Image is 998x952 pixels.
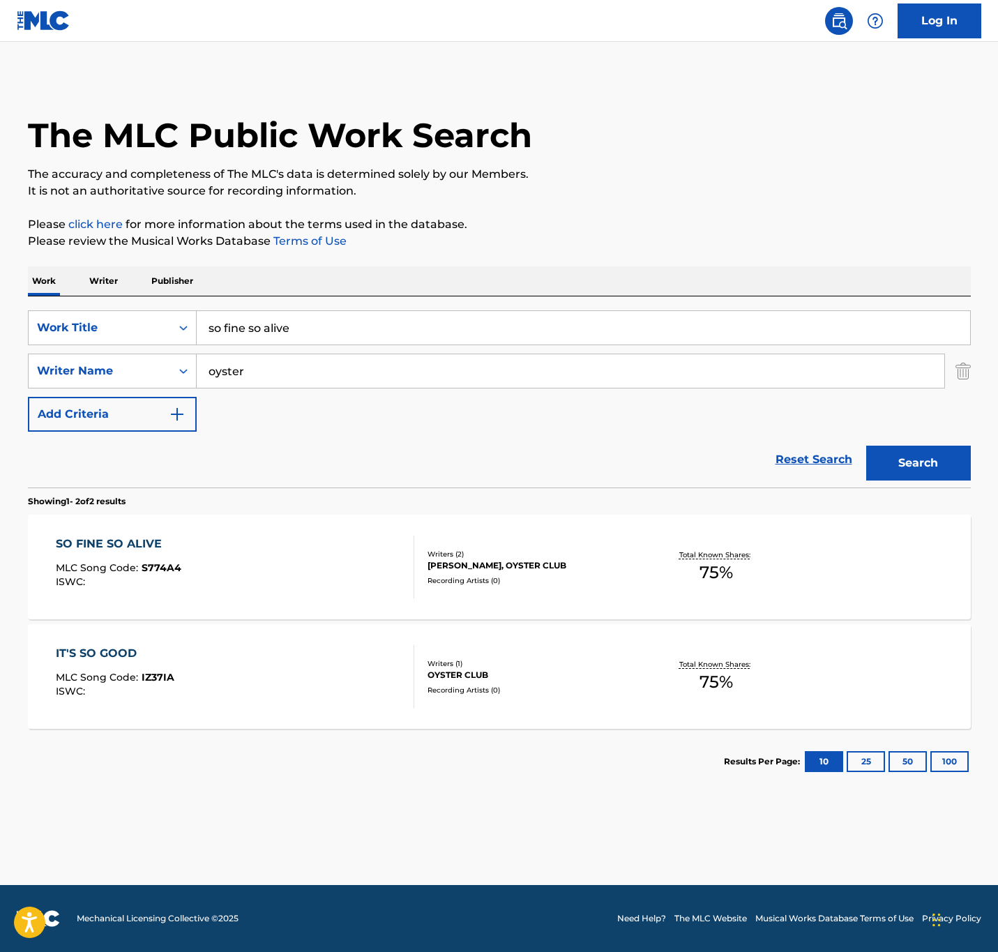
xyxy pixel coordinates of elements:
img: MLC Logo [17,10,70,31]
p: Publisher [147,266,197,296]
img: logo [17,910,60,927]
p: It is not an authoritative source for recording information. [28,183,971,199]
a: click here [68,218,123,231]
img: help [867,13,884,29]
a: Terms of Use [271,234,347,248]
button: Search [866,446,971,481]
img: 9d2ae6d4665cec9f34b9.svg [169,406,186,423]
div: Drag [932,899,941,941]
p: Showing 1 - 2 of 2 results [28,495,126,508]
span: IZ37IA [142,671,174,683]
a: Log In [898,3,981,38]
div: [PERSON_NAME], OYSTER CLUB [428,559,638,572]
span: ISWC : [56,575,89,588]
span: MLC Song Code : [56,561,142,574]
span: 75 % [700,560,733,585]
button: 50 [889,751,927,772]
p: Total Known Shares: [679,659,754,670]
h1: The MLC Public Work Search [28,114,532,156]
button: 25 [847,751,885,772]
div: SO FINE SO ALIVE [56,536,181,552]
div: Writers ( 1 ) [428,658,638,669]
div: Writers ( 2 ) [428,549,638,559]
button: 10 [805,751,843,772]
a: The MLC Website [674,912,747,925]
button: Add Criteria [28,397,197,432]
p: Please review the Musical Works Database [28,233,971,250]
a: IT'S SO GOODMLC Song Code:IZ37IAISWC:Writers (1)OYSTER CLUBRecording Artists (0)Total Known Share... [28,624,971,729]
span: MLC Song Code : [56,671,142,683]
p: Writer [85,266,122,296]
div: Work Title [37,319,162,336]
p: Results Per Page: [724,755,803,768]
div: IT'S SO GOOD [56,645,174,662]
span: 75 % [700,670,733,695]
a: SO FINE SO ALIVEMLC Song Code:S774A4ISWC:Writers (2)[PERSON_NAME], OYSTER CLUBRecording Artists (... [28,515,971,619]
p: Total Known Shares: [679,550,754,560]
p: Please for more information about the terms used in the database. [28,216,971,233]
div: Writer Name [37,363,162,379]
img: search [831,13,847,29]
button: 100 [930,751,969,772]
a: Reset Search [769,444,859,475]
span: ISWC : [56,685,89,697]
div: Recording Artists ( 0 ) [428,575,638,586]
a: Need Help? [617,912,666,925]
div: OYSTER CLUB [428,669,638,681]
span: Mechanical Licensing Collective © 2025 [77,912,239,925]
form: Search Form [28,310,971,488]
img: Delete Criterion [955,354,971,388]
span: S774A4 [142,561,181,574]
a: Public Search [825,7,853,35]
div: Help [861,7,889,35]
div: Recording Artists ( 0 ) [428,685,638,695]
iframe: Chat Widget [928,885,998,952]
a: Privacy Policy [922,912,981,925]
a: Musical Works Database Terms of Use [755,912,914,925]
p: Work [28,266,60,296]
p: The accuracy and completeness of The MLC's data is determined solely by our Members. [28,166,971,183]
